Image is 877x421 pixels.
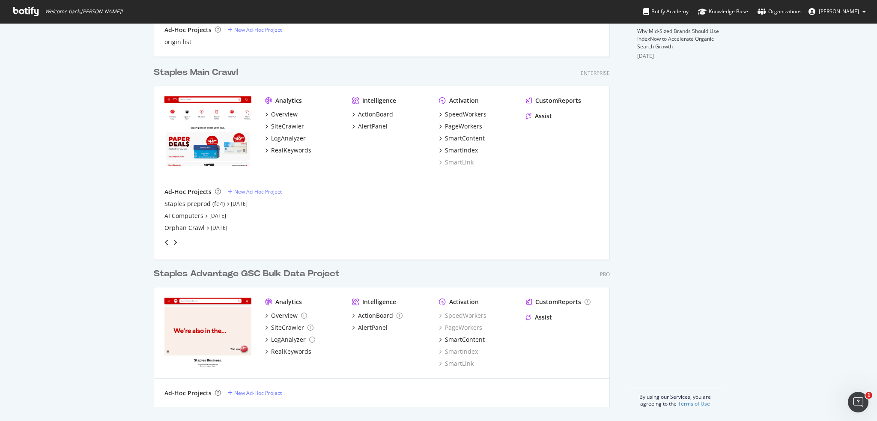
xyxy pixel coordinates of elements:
[535,112,552,120] div: Assist
[526,112,552,120] a: Assist
[271,110,298,119] div: Overview
[231,200,248,207] a: [DATE]
[848,392,868,412] iframe: Intercom live chat
[358,323,388,332] div: AlertPanel
[358,311,393,320] div: ActionBoard
[234,26,282,33] div: New Ad-Hoc Project
[209,212,226,219] a: [DATE]
[445,134,485,143] div: SmartContent
[352,122,388,131] a: AlertPanel
[164,389,212,397] div: Ad-Hoc Projects
[271,335,306,344] div: LogAnalyzer
[445,335,485,344] div: SmartContent
[352,311,403,320] a: ActionBoard
[164,298,251,367] img: staplesbusiness.com
[802,5,873,18] button: [PERSON_NAME]
[154,66,238,79] div: Staples Main Crawl
[265,323,313,332] a: SiteCrawler
[265,134,306,143] a: LogAnalyzer
[164,188,212,196] div: Ad-Hoc Projects
[449,96,479,105] div: Activation
[626,389,723,407] div: By using our Services, you are agreeing to the
[164,224,205,232] a: Orphan Crawl
[265,335,315,344] a: LogAnalyzer
[439,359,474,368] a: SmartLink
[45,8,122,15] span: Welcome back, [PERSON_NAME] !
[581,69,610,77] div: Enterprise
[526,298,591,306] a: CustomReports
[445,146,478,155] div: SmartIndex
[535,313,552,322] div: Assist
[600,271,610,278] div: Pro
[439,134,485,143] a: SmartContent
[439,335,485,344] a: SmartContent
[439,323,482,332] a: PageWorkers
[271,347,311,356] div: RealKeywords
[154,66,242,79] a: Staples Main Crawl
[535,298,581,306] div: CustomReports
[265,311,307,320] a: Overview
[439,110,486,119] a: SpeedWorkers
[271,122,304,131] div: SiteCrawler
[265,110,298,119] a: Overview
[228,188,282,195] a: New Ad-Hoc Project
[358,122,388,131] div: AlertPanel
[154,268,343,280] a: Staples Advantage GSC Bulk Data Project
[358,110,393,119] div: ActionBoard
[819,8,859,15] span: Jeffrey Iwanicki
[275,298,302,306] div: Analytics
[526,96,581,105] a: CustomReports
[352,323,388,332] a: AlertPanel
[445,122,482,131] div: PageWorkers
[271,323,304,332] div: SiteCrawler
[439,146,478,155] a: SmartIndex
[234,389,282,397] div: New Ad-Hoc Project
[211,224,227,231] a: [DATE]
[439,122,482,131] a: PageWorkers
[271,134,306,143] div: LogAnalyzer
[164,26,212,34] div: Ad-Hoc Projects
[265,122,304,131] a: SiteCrawler
[637,27,719,50] a: Why Mid-Sized Brands Should Use IndexNow to Accelerate Organic Search Growth
[234,188,282,195] div: New Ad-Hoc Project
[265,146,311,155] a: RealKeywords
[275,96,302,105] div: Analytics
[164,38,191,46] a: origin list
[228,389,282,397] a: New Ad-Hoc Project
[161,236,172,249] div: angle-left
[164,200,225,208] a: Staples preprod (fe4)
[637,52,723,60] div: [DATE]
[535,96,581,105] div: CustomReports
[445,110,486,119] div: SpeedWorkers
[439,158,474,167] a: SmartLink
[439,311,486,320] a: SpeedWorkers
[449,298,479,306] div: Activation
[678,400,710,407] a: Terms of Use
[698,7,748,16] div: Knowledge Base
[271,311,298,320] div: Overview
[228,26,282,33] a: New Ad-Hoc Project
[865,392,872,399] span: 1
[439,347,478,356] a: SmartIndex
[164,212,203,220] a: AI Computers
[362,96,396,105] div: Intelligence
[271,146,311,155] div: RealKeywords
[154,268,340,280] div: Staples Advantage GSC Bulk Data Project
[362,298,396,306] div: Intelligence
[526,313,552,322] a: Assist
[352,110,393,119] a: ActionBoard
[643,7,689,16] div: Botify Academy
[164,96,251,166] img: staples.com
[172,238,178,247] div: angle-right
[265,347,311,356] a: RealKeywords
[758,7,802,16] div: Organizations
